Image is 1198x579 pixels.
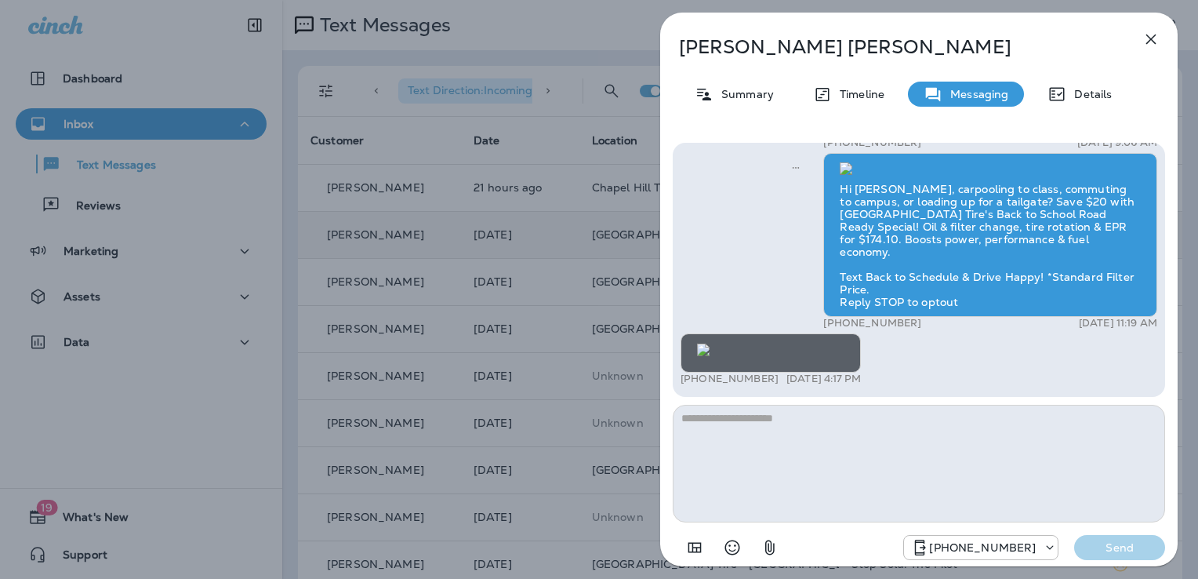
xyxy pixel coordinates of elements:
button: Select an emoji [717,532,748,563]
p: [PHONE_NUMBER] [929,541,1036,554]
p: Messaging [942,88,1008,100]
p: [DATE] 11:19 AM [1079,317,1157,330]
span: Sent [792,160,800,174]
button: Add in a premade template [679,532,710,563]
p: [DATE] 4:17 PM [786,373,861,385]
p: [PHONE_NUMBER] [681,373,779,385]
p: Summary [713,88,774,100]
p: [PHONE_NUMBER] [823,317,921,330]
div: Hi [PERSON_NAME], carpooling to class, commuting to campus, or loading up for a tailgate? Save $2... [823,153,1157,318]
p: Timeline [832,88,884,100]
p: [PHONE_NUMBER] [823,137,921,149]
img: twilio-download [840,162,852,175]
p: [DATE] 9:06 AM [1077,137,1157,149]
div: +1 (984) 409-9300 [904,538,1058,557]
img: twilio-download [697,344,710,356]
p: [PERSON_NAME] [PERSON_NAME] [679,36,1107,58]
p: Details [1066,88,1112,100]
